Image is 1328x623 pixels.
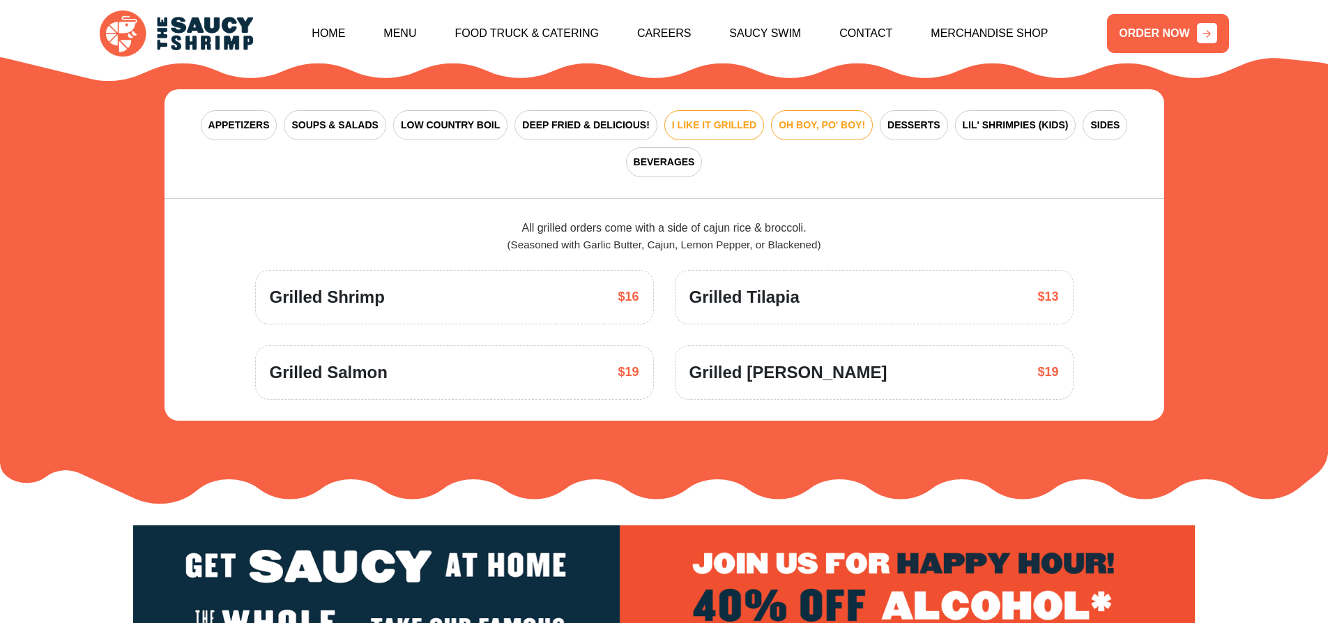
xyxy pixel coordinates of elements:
[1083,110,1127,140] button: SIDES
[401,118,500,133] span: LOW COUNTRY BOIL
[1037,287,1058,306] span: $13
[618,363,639,382] span: $19
[312,3,345,63] a: Home
[284,110,386,140] button: SOUPS & SALADS
[880,110,947,140] button: DESSERTS
[689,360,887,385] span: Grilled [PERSON_NAME]
[201,110,277,140] button: APPETIZERS
[689,285,800,310] span: Grilled Tilapia
[887,118,940,133] span: DESSERTS
[955,110,1076,140] button: LIL' SHRIMPIES (KIDS)
[637,3,691,63] a: Careers
[270,285,385,310] span: Grilled Shrimp
[963,118,1069,133] span: LIL' SHRIMPIES (KIDS)
[455,3,599,63] a: Food Truck & Catering
[1090,118,1120,133] span: SIDES
[393,110,507,140] button: LOW COUNTRY BOIL
[1107,14,1228,53] a: ORDER NOW
[522,118,650,133] span: DEEP FRIED & DELICIOUS!
[729,3,801,63] a: Saucy Swim
[634,155,695,170] span: BEVERAGES
[291,118,378,133] span: SOUPS & SALADS
[255,220,1074,253] div: All grilled orders come with a side of cajun rice & broccoli.
[664,110,764,140] button: I LIKE IT GRILLED
[626,147,703,177] button: BEVERAGES
[507,239,821,250] span: (Seasoned with Garlic Butter, Cajun, Lemon Pepper, or Blackened)
[208,118,270,133] span: APPETIZERS
[1037,363,1058,382] span: $19
[839,3,892,63] a: Contact
[383,3,416,63] a: Menu
[931,3,1048,63] a: Merchandise Shop
[100,10,253,57] img: logo
[779,118,865,133] span: OH BOY, PO' BOY!
[618,287,639,306] span: $16
[771,110,873,140] button: OH BOY, PO' BOY!
[514,110,657,140] button: DEEP FRIED & DELICIOUS!
[672,118,756,133] span: I LIKE IT GRILLED
[270,360,388,385] span: Grilled Salmon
